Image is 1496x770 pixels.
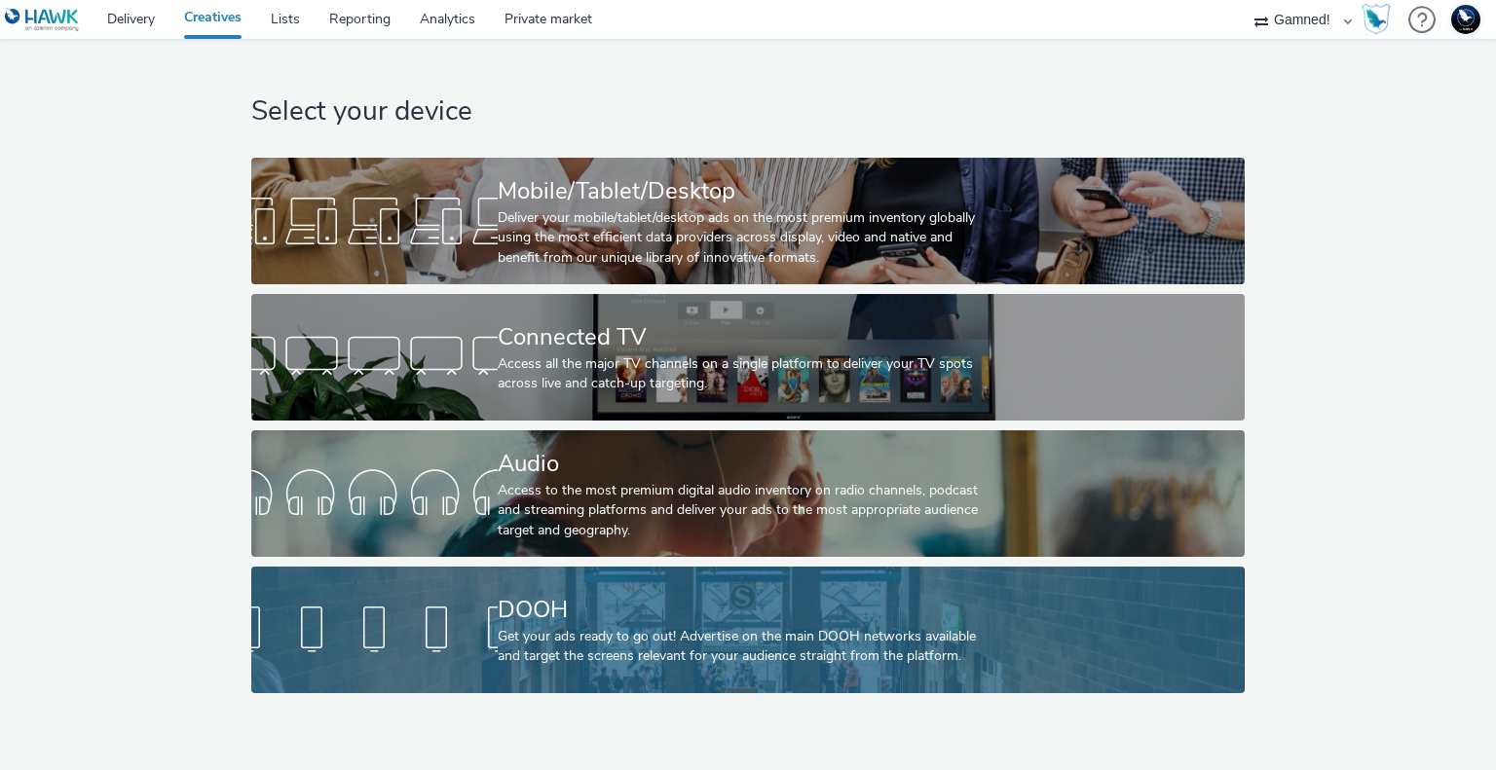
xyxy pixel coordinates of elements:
[251,294,1244,421] a: Connected TVAccess all the major TV channels on a single platform to deliver your TV spots across...
[251,158,1244,284] a: Mobile/Tablet/DesktopDeliver your mobile/tablet/desktop ads on the most premium inventory globall...
[251,93,1244,130] h1: Select your device
[251,430,1244,557] a: AudioAccess to the most premium digital audio inventory on radio channels, podcast and streaming ...
[498,447,991,481] div: Audio
[498,174,991,208] div: Mobile/Tablet/Desktop
[498,481,991,540] div: Access to the most premium digital audio inventory on radio channels, podcast and streaming platf...
[1362,4,1391,35] img: Hawk Academy
[498,627,991,667] div: Get your ads ready to go out! Advertise on the main DOOH networks available and target the screen...
[498,320,991,354] div: Connected TV
[5,8,80,32] img: undefined Logo
[1362,4,1399,35] a: Hawk Academy
[498,208,991,268] div: Deliver your mobile/tablet/desktop ads on the most premium inventory globally using the most effi...
[498,593,991,627] div: DOOH
[498,354,991,394] div: Access all the major TV channels on a single platform to deliver your TV spots across live and ca...
[1451,5,1480,34] img: Support Hawk
[251,567,1244,693] a: DOOHGet your ads ready to go out! Advertise on the main DOOH networks available and target the sc...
